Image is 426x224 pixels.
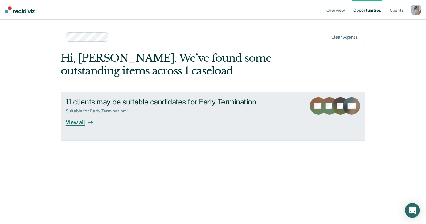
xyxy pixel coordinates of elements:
[66,108,135,114] div: Suitable for Early Termination : 11
[61,52,305,77] div: Hi, [PERSON_NAME]. We’ve found some outstanding items across 1 caseload
[5,6,35,13] img: Recidiviz
[405,203,420,218] div: Open Intercom Messenger
[61,92,366,141] a: 11 clients may be suitable candidates for Early TerminationSuitable for Early Termination:11View all
[66,114,100,126] div: View all
[331,35,358,40] div: Clear agents
[66,97,282,106] div: 11 clients may be suitable candidates for Early Termination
